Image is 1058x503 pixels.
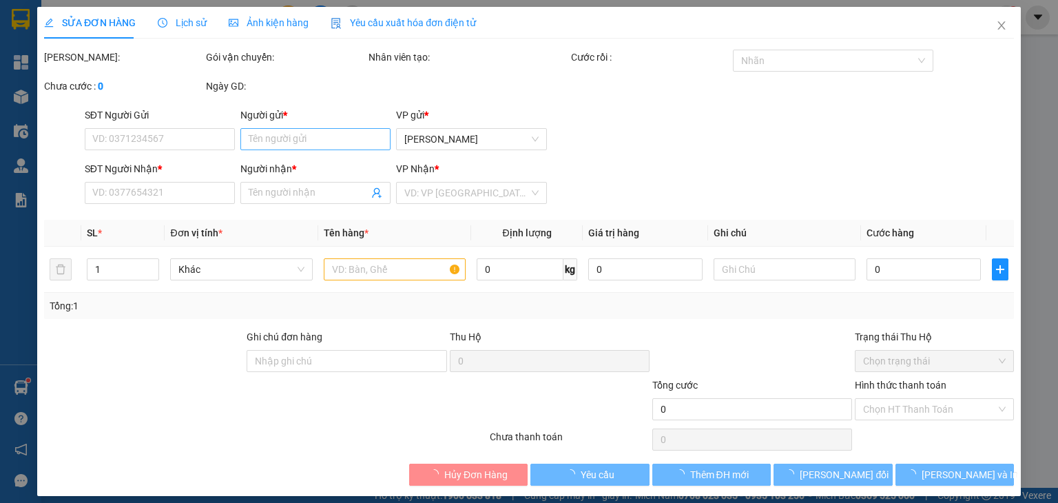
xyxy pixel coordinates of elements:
span: loading [906,469,922,479]
span: Tên hàng [324,227,369,238]
div: VP gửi [396,107,546,123]
span: Yêu cầu [581,467,614,482]
span: edit [44,18,54,28]
div: Tổng: 1 [50,298,409,314]
span: Giá trị hàng [588,227,639,238]
div: Người gửi [240,107,391,123]
span: loading [785,469,800,479]
input: VD: Bàn, Ghế [324,258,466,280]
span: picture [229,18,238,28]
button: Close [982,7,1021,45]
label: Hình thức thanh toán [855,380,946,391]
span: Lịch sử [158,17,207,28]
button: Hủy Đơn Hàng [409,464,528,486]
span: user-add [371,187,382,198]
span: Ảnh kiện hàng [229,17,309,28]
div: Gói vận chuyển: [206,50,365,65]
span: close [996,20,1007,31]
span: Tổng cước [652,380,698,391]
div: Người nhận [240,161,391,176]
span: Đơn vị tính [170,227,222,238]
div: Chưa cước : [44,79,203,94]
span: Thu Hộ [449,331,481,342]
button: plus [992,258,1008,280]
button: Yêu cầu [530,464,650,486]
div: Ngày GD: [206,79,365,94]
span: VP Nhận [396,163,435,174]
div: Nhân viên tạo: [369,50,568,65]
div: Cước rồi : [571,50,730,65]
button: [PERSON_NAME] đổi [774,464,893,486]
span: clock-circle [158,18,167,28]
button: delete [50,258,72,280]
span: loading [674,469,689,479]
span: Hủy Đơn Hàng [444,467,508,482]
span: loading [566,469,581,479]
label: Ghi chú đơn hàng [247,331,322,342]
div: SĐT Người Nhận [85,161,235,176]
span: kg [563,258,577,280]
span: SL [87,227,98,238]
span: Yêu cầu xuất hóa đơn điện tử [331,17,476,28]
span: [PERSON_NAME] và In [922,467,1018,482]
b: 0 [98,81,103,92]
span: Thêm ĐH mới [689,467,748,482]
span: [PERSON_NAME] đổi [800,467,889,482]
button: [PERSON_NAME] và In [895,464,1015,486]
input: Ghi chú đơn hàng [247,350,446,372]
span: plus [993,264,1008,275]
span: Chọn trạng thái [863,351,1006,371]
span: Cước hàng [867,227,914,238]
div: SĐT Người Gửi [85,107,235,123]
th: Ghi chú [708,220,861,247]
div: [PERSON_NAME]: [44,50,203,65]
span: Khác [178,259,304,280]
img: icon [331,18,342,29]
div: Trạng thái Thu Hộ [855,329,1014,345]
div: Chưa thanh toán [488,429,650,453]
input: Ghi Chú [714,258,855,280]
button: Thêm ĐH mới [652,464,771,486]
span: Phạm Ngũ Lão [404,129,538,150]
span: SỬA ĐƠN HÀNG [44,17,136,28]
span: loading [429,469,444,479]
span: Định lượng [502,227,551,238]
